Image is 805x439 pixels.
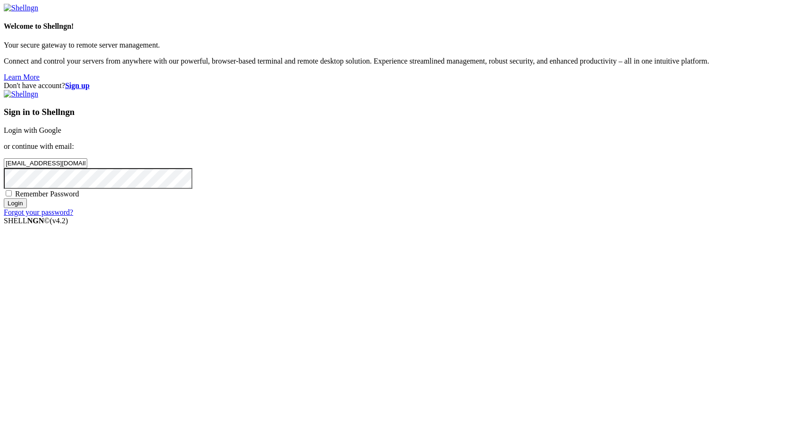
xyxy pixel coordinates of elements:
p: Connect and control your servers from anywhere with our powerful, browser-based terminal and remo... [4,57,801,65]
h3: Sign in to Shellngn [4,107,801,117]
a: Forgot your password? [4,208,73,216]
h4: Welcome to Shellngn! [4,22,801,31]
img: Shellngn [4,4,38,12]
input: Remember Password [6,190,12,196]
b: NGN [27,217,44,225]
span: 4.2.0 [50,217,68,225]
a: Sign up [65,81,90,89]
span: Remember Password [15,190,79,198]
a: Learn More [4,73,40,81]
span: SHELL © [4,217,68,225]
img: Shellngn [4,90,38,98]
p: Your secure gateway to remote server management. [4,41,801,49]
a: Login with Google [4,126,61,134]
div: Don't have account? [4,81,801,90]
input: Email address [4,158,87,168]
input: Login [4,198,27,208]
p: or continue with email: [4,142,801,151]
